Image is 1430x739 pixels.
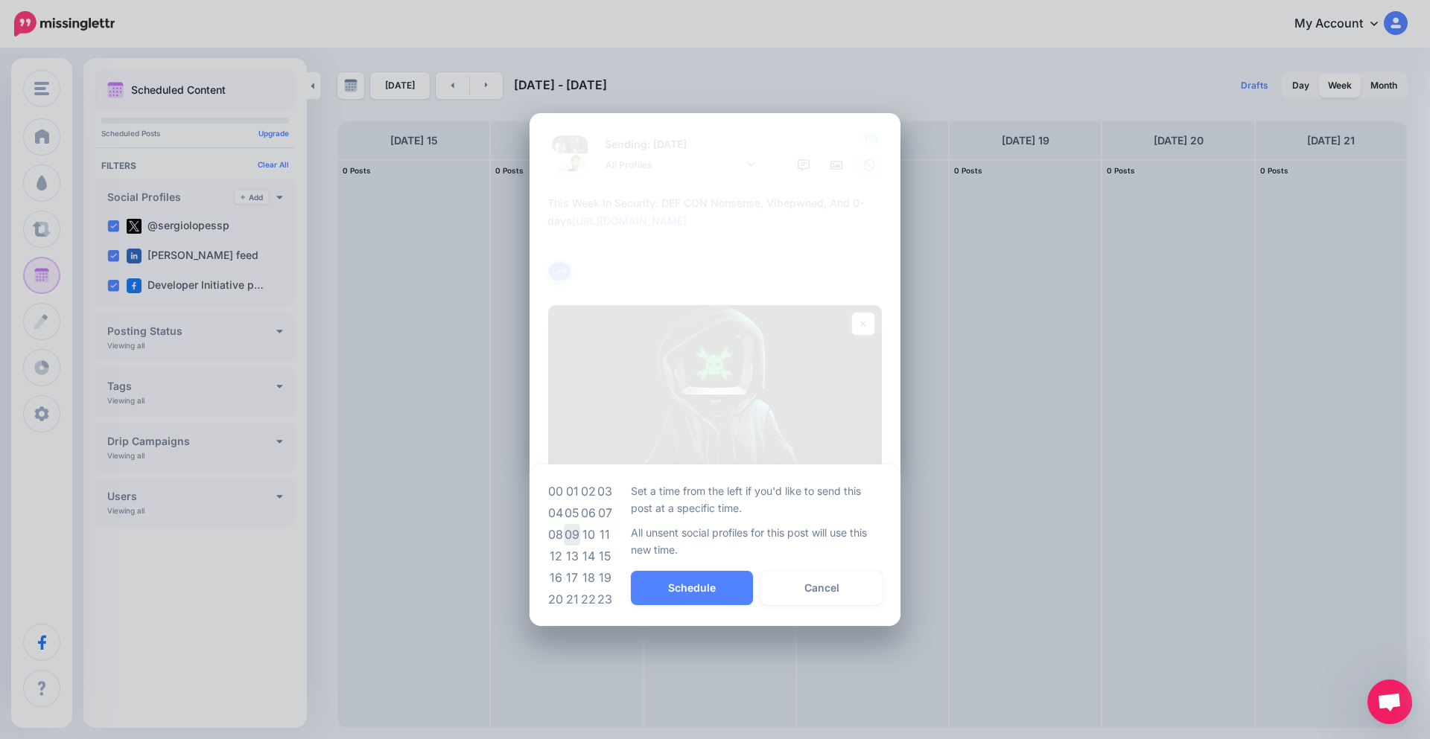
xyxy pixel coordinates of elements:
td: 23 [597,589,613,610]
img: QppGEvPG-82148.jpg [552,153,588,189]
a: All Profiles [598,154,762,176]
td: 03 [597,481,613,502]
td: 02 [580,481,597,502]
td: 05 [564,502,580,524]
td: 07 [597,502,613,524]
button: Link [547,260,572,282]
td: 04 [547,502,564,524]
td: 18 [580,567,597,589]
td: 15 [597,546,613,567]
img: This Week In Security: DEF CON Nonsense, Vibepwned, And 0-days [548,305,882,507]
td: 17 [564,567,580,589]
td: 20 [547,589,564,610]
div: This Week In Security: DEF CON Nonsense, Vibepwned, And 0-days [547,194,890,230]
td: 06 [580,502,597,524]
td: 00 [547,481,564,502]
td: 16 [547,567,564,589]
p: Sending: [DATE] [598,136,762,153]
img: 404938064_7577128425634114_8114752557348925942_n-bsa142071.jpg [570,135,588,153]
span: All Profiles [606,157,744,173]
p: All unsent social profiles for this post will use this new time. [631,524,883,558]
td: 08 [547,524,564,546]
span: 193 [859,131,883,146]
td: 01 [564,481,580,502]
td: 13 [564,546,580,567]
td: 10 [580,524,597,546]
button: Schedule [631,571,753,605]
td: 22 [580,589,597,610]
img: 1745356928895-67863.png [552,135,570,153]
td: 09 [564,524,580,546]
button: Cancel [760,571,883,605]
td: 19 [597,567,613,589]
td: 12 [547,546,564,567]
td: 21 [564,589,580,610]
td: 11 [597,524,613,546]
p: Set a time from the left if you'd like to send this post at a specific time. [631,482,883,516]
td: 14 [580,546,597,567]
